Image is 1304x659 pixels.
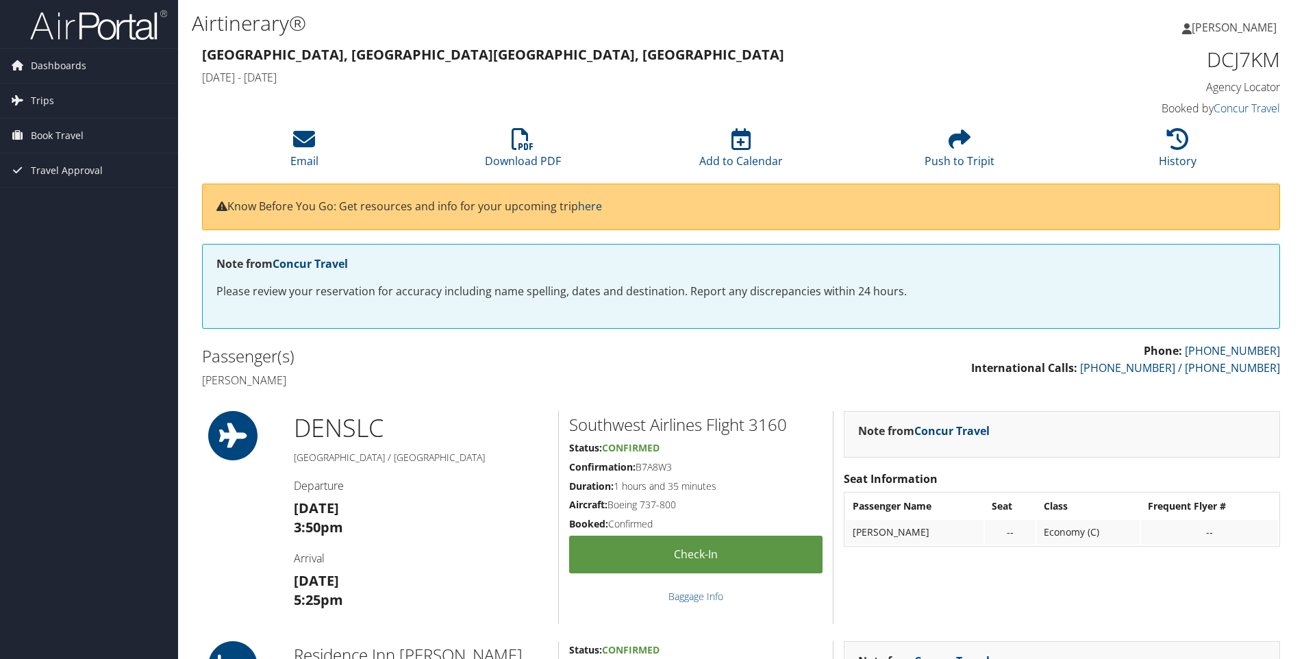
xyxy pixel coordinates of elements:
[1026,79,1280,95] h4: Agency Locator
[294,551,548,566] h4: Arrival
[1214,101,1280,116] a: Concur Travel
[202,45,784,64] strong: [GEOGRAPHIC_DATA], [GEOGRAPHIC_DATA] [GEOGRAPHIC_DATA], [GEOGRAPHIC_DATA]
[569,480,614,493] strong: Duration:
[914,423,990,438] a: Concur Travel
[202,70,1005,85] h4: [DATE] - [DATE]
[569,517,608,530] strong: Booked:
[202,373,731,388] h4: [PERSON_NAME]
[846,520,983,545] td: [PERSON_NAME]
[1144,343,1182,358] strong: Phone:
[1182,7,1290,48] a: [PERSON_NAME]
[31,119,84,153] span: Book Travel
[971,360,1077,375] strong: International Calls:
[569,460,636,473] strong: Confirmation:
[569,460,823,474] h5: B7A8W3
[294,590,343,609] strong: 5:25pm
[569,498,823,512] h5: Boeing 737-800
[31,153,103,188] span: Travel Approval
[294,571,339,590] strong: [DATE]
[569,441,602,454] strong: Status:
[216,283,1266,301] p: Please review your reservation for accuracy including name spelling, dates and destination. Repor...
[273,256,348,271] a: Concur Travel
[30,9,167,41] img: airportal-logo.png
[1159,136,1196,169] a: History
[31,49,86,83] span: Dashboards
[699,136,783,169] a: Add to Calendar
[925,136,994,169] a: Push to Tripit
[485,136,561,169] a: Download PDF
[294,518,343,536] strong: 3:50pm
[1037,494,1140,519] th: Class
[569,413,823,436] h2: Southwest Airlines Flight 3160
[216,256,348,271] strong: Note from
[569,536,823,573] a: Check-in
[1192,20,1277,35] span: [PERSON_NAME]
[290,136,318,169] a: Email
[569,480,823,493] h5: 1 hours and 35 minutes
[216,198,1266,216] p: Know Before You Go: Get resources and info for your upcoming trip
[1141,494,1278,519] th: Frequent Flyer #
[1080,360,1280,375] a: [PHONE_NUMBER] / [PHONE_NUMBER]
[294,499,339,517] strong: [DATE]
[294,451,548,464] h5: [GEOGRAPHIC_DATA] / [GEOGRAPHIC_DATA]
[844,471,938,486] strong: Seat Information
[31,84,54,118] span: Trips
[294,478,548,493] h4: Departure
[602,643,660,656] span: Confirmed
[578,199,602,214] a: here
[192,9,924,38] h1: Airtinerary®
[602,441,660,454] span: Confirmed
[569,498,607,511] strong: Aircraft:
[1037,520,1140,545] td: Economy (C)
[992,526,1029,538] div: --
[846,494,983,519] th: Passenger Name
[985,494,1036,519] th: Seat
[1026,45,1280,74] h1: DCJ7KM
[668,590,723,603] a: Baggage Info
[294,411,548,445] h1: DEN SLC
[1185,343,1280,358] a: [PHONE_NUMBER]
[1148,526,1271,538] div: --
[569,517,823,531] h5: Confirmed
[1026,101,1280,116] h4: Booked by
[858,423,990,438] strong: Note from
[569,643,602,656] strong: Status:
[202,345,731,368] h2: Passenger(s)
